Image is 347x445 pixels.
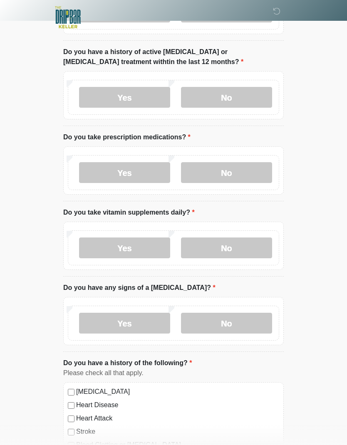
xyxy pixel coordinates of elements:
label: Do you take prescription medications? [63,132,191,142]
label: No [181,162,272,183]
label: Yes [79,313,170,334]
label: Do you take vitamin supplements daily? [63,208,195,218]
label: Do you have any signs of a [MEDICAL_DATA]? [63,283,216,293]
label: Do you have a history of active [MEDICAL_DATA] or [MEDICAL_DATA] treatment withtin the last 12 mo... [63,47,284,67]
div: Please check all that apply. [63,368,284,378]
label: No [181,237,272,258]
label: Stroke [76,427,279,437]
label: No [181,87,272,108]
label: No [181,313,272,334]
label: Do you have a history of the following? [63,358,192,368]
label: Yes [79,237,170,258]
img: The DRIPBaR - Keller Logo [55,6,81,28]
label: [MEDICAL_DATA] [76,387,279,397]
input: Heart Attack [68,415,74,422]
label: Yes [79,162,170,183]
input: [MEDICAL_DATA] [68,389,74,396]
label: Heart Attack [76,413,279,423]
label: Heart Disease [76,400,279,410]
input: Stroke [68,429,74,435]
input: Heart Disease [68,402,74,409]
label: Yes [79,87,170,108]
